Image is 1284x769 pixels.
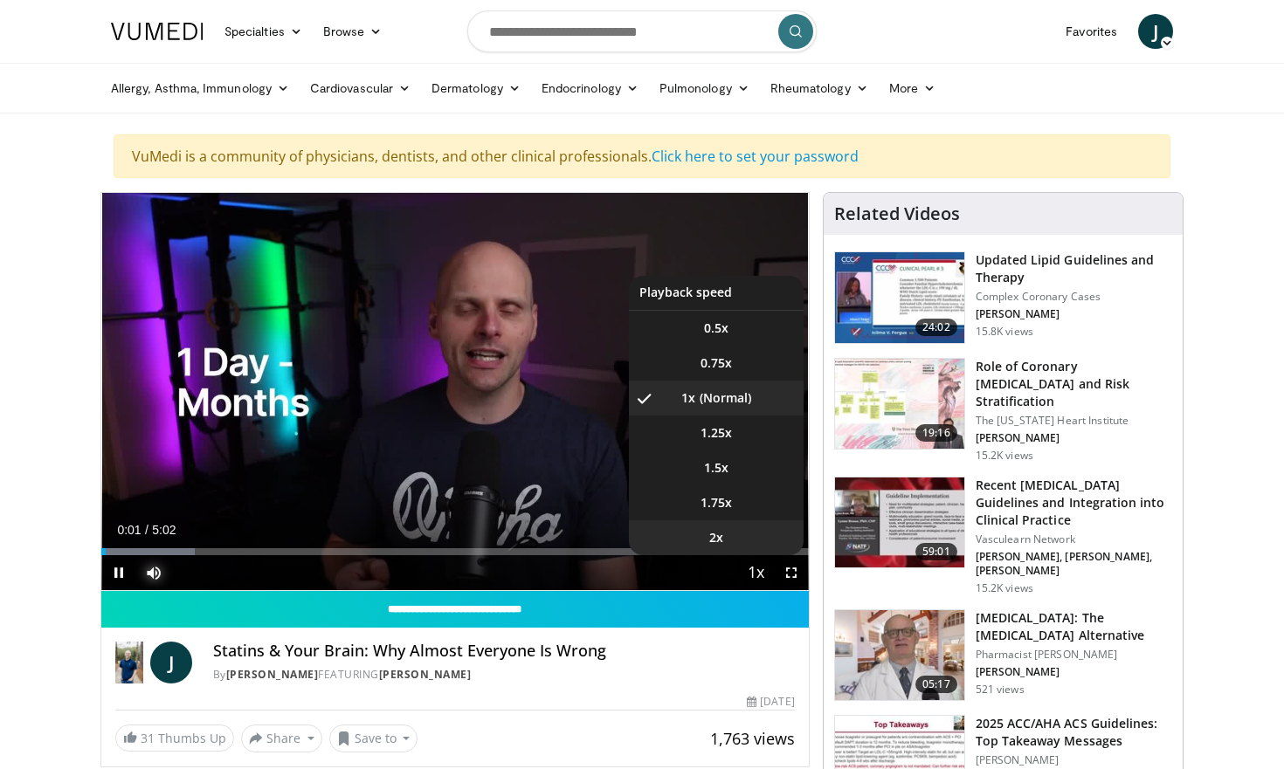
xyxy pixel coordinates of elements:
p: Pharmacist [PERSON_NAME] [976,648,1172,662]
span: 31 [141,730,155,746]
div: [DATE] [747,694,794,710]
a: Favorites [1055,14,1128,49]
span: 05:17 [915,676,957,693]
h3: [MEDICAL_DATA]: The [MEDICAL_DATA] Alternative [976,609,1172,644]
span: 24:02 [915,319,957,336]
a: Endocrinology [531,71,649,106]
a: Specialties [214,14,313,49]
h3: Recent [MEDICAL_DATA] Guidelines and Integration into Clinical Practice [976,477,1172,529]
p: Complex Coronary Cases [976,290,1172,304]
p: [PERSON_NAME] [976,307,1172,321]
img: 1efa8c99-7b8a-4ab5-a569-1c219ae7bd2c.150x105_q85_crop-smart_upscale.jpg [835,359,964,450]
h4: Related Videos [834,203,960,224]
span: 19:16 [915,424,957,442]
a: Pulmonology [649,71,760,106]
a: 31 Thumbs Up [115,724,234,752]
p: [PERSON_NAME] [976,431,1172,445]
span: 1.5x [704,459,728,477]
p: [PERSON_NAME] [976,753,1172,767]
button: Save to [329,724,418,752]
h3: 2025 ACC/AHA ACS Guidelines: Top Takeaway Messages [976,715,1172,750]
a: J [150,642,192,683]
span: 0:01 [117,523,141,537]
img: 77f671eb-9394-4acc-bc78-a9f077f94e00.150x105_q85_crop-smart_upscale.jpg [835,252,964,343]
input: Search topics, interventions [467,10,817,52]
p: 521 views [976,683,1025,697]
button: Pause [101,555,136,590]
span: 1.75x [701,494,732,512]
video-js: Video Player [101,193,809,591]
p: Vasculearn Network [976,532,1172,546]
span: / [145,523,148,537]
div: By FEATURING [213,667,795,683]
img: Dr. Jordan Rennicke [115,642,143,683]
p: The [US_STATE] Heart Institute [976,414,1172,428]
span: 1,763 views [710,728,795,749]
button: Fullscreen [774,555,809,590]
a: 05:17 [MEDICAL_DATA]: The [MEDICAL_DATA] Alternative Pharmacist [PERSON_NAME] [PERSON_NAME] 521 v... [834,609,1172,702]
p: [PERSON_NAME], [PERSON_NAME], [PERSON_NAME] [976,550,1172,578]
button: Share [241,724,322,752]
span: 59:01 [915,543,957,560]
button: Mute [136,555,171,590]
img: VuMedi Logo [111,23,204,40]
a: 59:01 Recent [MEDICAL_DATA] Guidelines and Integration into Clinical Practice Vasculearn Network ... [834,477,1172,595]
a: [PERSON_NAME] [379,667,472,682]
img: ce9609b9-a9bf-4b08-84dd-8eeb8ab29fc6.150x105_q85_crop-smart_upscale.jpg [835,610,964,701]
span: 2x [709,529,723,546]
span: 0.5x [704,319,728,337]
a: 24:02 Updated Lipid Guidelines and Therapy Complex Coronary Cases [PERSON_NAME] 15.8K views [834,251,1172,344]
a: Click here to set your password [652,147,859,166]
p: 15.8K views [976,325,1033,339]
a: More [879,71,946,106]
a: Allergy, Asthma, Immunology [100,71,300,106]
div: VuMedi is a community of physicians, dentists, and other clinical professionals. [114,134,1170,178]
a: Dermatology [421,71,531,106]
span: 0.75x [701,354,732,372]
a: 19:16 Role of Coronary [MEDICAL_DATA] and Risk Stratification The [US_STATE] Heart Institute [PER... [834,358,1172,463]
span: 1x [681,389,695,407]
a: J [1138,14,1173,49]
h4: Statins & Your Brain: Why Almost Everyone Is Wrong [213,642,795,661]
h3: Role of Coronary [MEDICAL_DATA] and Risk Stratification [976,358,1172,410]
a: Browse [313,14,393,49]
div: Progress Bar [101,548,809,555]
p: 15.2K views [976,449,1033,463]
a: [PERSON_NAME] [226,667,319,682]
p: 15.2K views [976,581,1033,595]
p: [PERSON_NAME] [976,665,1172,679]
img: 87825f19-cf4c-4b91-bba1-ce218758c6bb.150x105_q85_crop-smart_upscale.jpg [835,477,964,568]
button: Playback Rate [739,555,774,590]
a: Cardiovascular [300,71,421,106]
h3: Updated Lipid Guidelines and Therapy [976,251,1172,286]
a: Rheumatology [760,71,879,106]
span: 5:02 [152,523,176,537]
span: 1.25x [701,424,732,442]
